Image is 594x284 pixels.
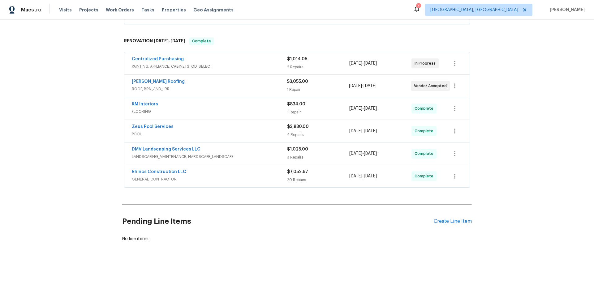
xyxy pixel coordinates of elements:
[21,7,41,13] span: Maestro
[364,174,377,178] span: [DATE]
[349,60,377,66] span: -
[132,79,185,84] a: [PERSON_NAME] Roofing
[124,37,185,45] h6: RENOVATION
[132,131,287,137] span: POOL
[287,147,308,151] span: $1,025.00
[132,108,287,115] span: FLOORING
[122,236,472,242] div: No line items.
[349,151,362,156] span: [DATE]
[122,207,434,236] h2: Pending Line Items
[106,7,134,13] span: Work Orders
[349,128,377,134] span: -
[287,64,349,70] div: 2 Repairs
[287,79,308,84] span: $3,055.00
[349,173,377,179] span: -
[415,60,438,66] span: In Progress
[416,4,420,10] div: 2
[364,151,377,156] span: [DATE]
[79,7,98,13] span: Projects
[349,83,377,89] span: -
[349,174,362,178] span: [DATE]
[132,170,186,174] a: Rhinos Construction LLC
[132,176,287,182] span: GENERAL_CONTRACTOR
[287,57,307,61] span: $1,014.05
[364,61,377,66] span: [DATE]
[434,218,472,224] div: Create Line Item
[430,7,518,13] span: [GEOGRAPHIC_DATA], [GEOGRAPHIC_DATA]
[415,150,436,157] span: Complete
[415,105,436,112] span: Complete
[349,129,362,133] span: [DATE]
[154,39,185,43] span: -
[415,128,436,134] span: Complete
[349,106,362,111] span: [DATE]
[287,125,309,129] span: $3,830.00
[122,31,472,51] div: RENOVATION [DATE]-[DATE]Complete
[287,132,349,138] div: 4 Repairs
[132,125,174,129] a: Zeus Pool Services
[132,57,184,61] a: Centralized Purchasing
[132,147,200,151] a: DMV Landscaping Services LLC
[190,38,213,44] span: Complete
[287,170,308,174] span: $7,052.67
[414,83,449,89] span: Vendor Accepted
[132,86,287,92] span: ROOF, BRN_AND_LRR
[287,87,349,93] div: 1 Repair
[415,173,436,179] span: Complete
[59,7,72,13] span: Visits
[349,105,377,112] span: -
[170,39,185,43] span: [DATE]
[349,61,362,66] span: [DATE]
[287,102,305,106] span: $834.00
[287,177,349,183] div: 20 Repairs
[154,39,169,43] span: [DATE]
[547,7,585,13] span: [PERSON_NAME]
[162,7,186,13] span: Properties
[349,84,362,88] span: [DATE]
[364,106,377,111] span: [DATE]
[287,154,349,160] div: 3 Repairs
[141,8,154,12] span: Tasks
[364,84,377,88] span: [DATE]
[132,154,287,160] span: LANDSCAPING_MAINTENANCE, HARDSCAPE_LANDSCAPE
[132,63,287,70] span: PAINTING, APPLIANCE, CABINETS, OD_SELECT
[193,7,234,13] span: Geo Assignments
[364,129,377,133] span: [DATE]
[287,109,349,115] div: 1 Repair
[349,150,377,157] span: -
[132,102,158,106] a: RM Interiors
